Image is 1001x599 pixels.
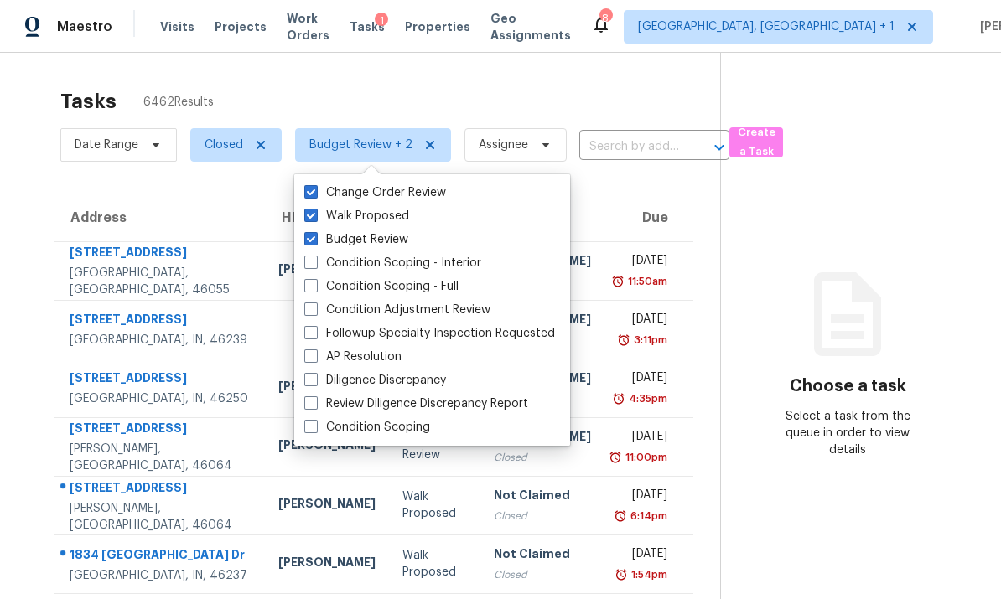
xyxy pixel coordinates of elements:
label: Review Diligence Discrepancy Report [304,395,528,412]
span: Assignee [479,137,528,153]
div: Closed [494,449,591,466]
span: 6462 Results [143,94,214,111]
div: [GEOGRAPHIC_DATA], [GEOGRAPHIC_DATA], 46055 [70,265,252,298]
div: 11:00pm [622,449,667,466]
div: [STREET_ADDRESS] [70,479,252,500]
label: Condition Scoping [304,419,430,436]
label: Condition Scoping - Interior [304,255,481,271]
span: Maestro [57,18,112,35]
div: [PERSON_NAME] [278,378,376,399]
label: Change Order Review [304,184,446,201]
div: 3:11pm [630,332,667,349]
label: Walk Proposed [304,208,409,225]
div: [GEOGRAPHIC_DATA], IN, 46239 [70,332,252,349]
div: [GEOGRAPHIC_DATA], IN, 46250 [70,390,252,407]
img: Overdue Alarm Icon [612,390,625,407]
div: 1:54pm [628,566,667,583]
div: [GEOGRAPHIC_DATA], IN, 46237 [70,567,252,584]
div: [PERSON_NAME] [278,554,376,575]
label: Followup Specialty Inspection Requested [304,325,555,342]
label: AP Resolution [304,349,402,365]
div: [PERSON_NAME] [278,261,376,281]
img: Overdue Alarm Icon [615,566,628,583]
div: Closed [494,508,591,524]
label: Diligence Discrepancy [304,372,446,389]
div: 11:50am [625,273,667,290]
div: 4:35pm [625,390,667,407]
label: Condition Scoping - Full [304,278,459,295]
div: 6:14pm [627,508,667,524]
img: Overdue Alarm Icon [609,449,622,466]
div: [STREET_ADDRESS] [70,311,252,332]
div: Closed [494,566,591,583]
div: 1 [375,13,388,29]
div: Select a task from the queue in order to view details [785,408,911,458]
div: Budget Review [402,430,466,463]
button: Create a Task [729,127,783,157]
div: [DATE] [618,428,668,449]
span: Properties [405,18,470,35]
h3: Choose a task [790,378,906,395]
label: Budget Review [304,231,408,248]
div: [PERSON_NAME], [GEOGRAPHIC_DATA], 46064 [70,441,252,474]
span: Closed [205,137,243,153]
img: Overdue Alarm Icon [617,332,630,349]
div: [STREET_ADDRESS] [70,369,252,390]
div: [PERSON_NAME] [278,436,376,457]
div: [DATE] [618,487,668,508]
div: 8 [599,10,611,27]
div: [DATE] [618,545,668,566]
div: Not Claimed [494,487,591,508]
span: Projects [215,18,267,35]
div: 1834 [GEOGRAPHIC_DATA] Dr [70,546,252,567]
th: Due [604,194,694,241]
span: Geo Assignments [490,10,571,44]
div: [STREET_ADDRESS] [70,420,252,441]
div: [PERSON_NAME], [GEOGRAPHIC_DATA], 46064 [70,500,252,534]
label: Condition Adjustment Review [304,302,490,318]
th: HPM [265,194,389,241]
input: Search by address [579,134,682,160]
span: Visits [160,18,194,35]
h2: Tasks [60,93,117,110]
span: Create a Task [738,123,775,162]
span: Budget Review + 2 [309,137,412,153]
span: Tasks [350,21,385,33]
div: [STREET_ADDRESS] [70,244,252,265]
span: [GEOGRAPHIC_DATA], [GEOGRAPHIC_DATA] + 1 [638,18,895,35]
img: Overdue Alarm Icon [614,508,627,524]
th: Address [54,194,265,241]
div: [DATE] [618,252,668,273]
span: Work Orders [287,10,329,44]
button: Open [708,136,731,159]
div: Walk Proposed [402,547,466,581]
div: [DATE] [618,369,668,390]
div: [DATE] [618,311,668,332]
div: [PERSON_NAME] [278,495,376,516]
img: Overdue Alarm Icon [611,273,625,290]
span: Date Range [75,137,138,153]
div: Walk Proposed [402,488,466,522]
div: Not Claimed [494,545,591,566]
